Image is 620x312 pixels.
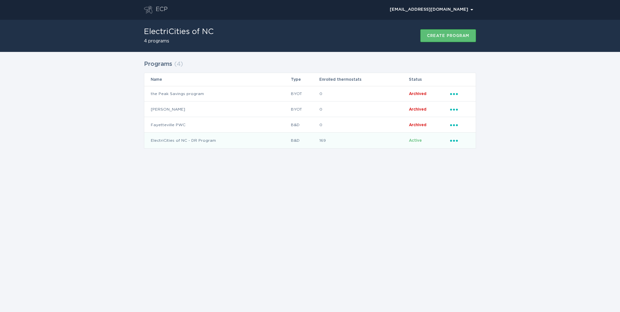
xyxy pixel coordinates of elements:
th: Type [291,73,319,86]
h2: 4 programs [144,39,214,43]
td: 0 [319,117,409,133]
button: Open user account details [387,5,476,15]
span: Archived [409,123,426,127]
div: ECP [156,6,168,14]
button: Create program [420,29,476,42]
span: ( 4 ) [174,61,183,67]
tr: 8f08b032e15948b8889833493abc4634 [144,102,476,117]
button: Go to dashboard [144,6,152,14]
tr: a59225d7cfa047ee984712128038072c [144,133,476,148]
div: Popover menu [450,106,469,113]
td: 0 [319,86,409,102]
th: Status [409,73,450,86]
span: Archived [409,92,426,96]
tr: 54477d92027e426a97e67601c60dec57 [144,86,476,102]
span: Archived [409,107,426,111]
td: [PERSON_NAME] [144,102,291,117]
tr: 04fbdf2fd0cd408793a1d0425b718d4a [144,117,476,133]
th: Enrolled thermostats [319,73,409,86]
div: Popover menu [450,137,469,144]
td: 169 [319,133,409,148]
div: Create program [427,34,469,38]
th: Name [144,73,291,86]
td: 0 [319,102,409,117]
div: Popover menu [450,121,469,128]
td: B&D [291,133,319,148]
span: Active [409,138,422,142]
div: [EMAIL_ADDRESS][DOMAIN_NAME] [390,8,473,12]
div: Popover menu [450,90,469,97]
td: ElectriCities of NC - DR Program [144,133,291,148]
td: BYOT [291,102,319,117]
div: Popover menu [387,5,476,15]
h1: ElectriCities of NC [144,28,214,36]
td: Fayetteville PWC [144,117,291,133]
td: B&D [291,117,319,133]
tr: Table Headers [144,73,476,86]
td: BYOT [291,86,319,102]
td: the Peak Savings program [144,86,291,102]
h2: Programs [144,58,172,70]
